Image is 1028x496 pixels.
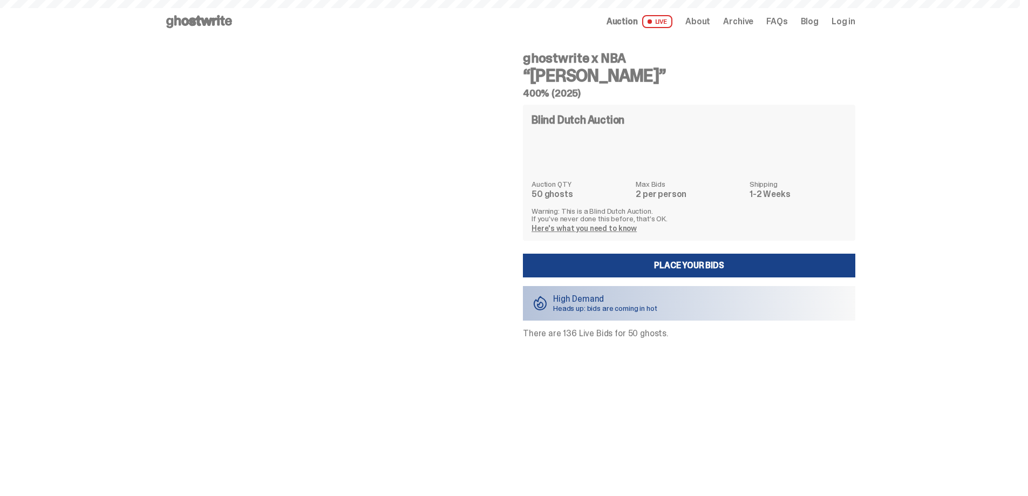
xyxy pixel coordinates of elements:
a: Place your Bids [523,254,855,277]
a: Archive [723,17,753,26]
p: Heads up: bids are coming in hot [553,304,657,312]
dd: 50 ghosts [532,190,629,199]
p: High Demand [553,295,657,303]
dt: Auction QTY [532,180,629,188]
dt: Shipping [750,180,847,188]
dd: 1-2 Weeks [750,190,847,199]
span: LIVE [642,15,673,28]
a: Auction LIVE [607,15,672,28]
a: FAQs [766,17,787,26]
h5: 400% (2025) [523,89,855,98]
dd: 2 per person [636,190,743,199]
a: Log in [832,17,855,26]
a: About [685,17,710,26]
p: There are 136 Live Bids for 50 ghosts. [523,329,855,338]
span: Auction [607,17,638,26]
dt: Max Bids [636,180,743,188]
p: Warning: This is a Blind Dutch Auction. If you’ve never done this before, that’s OK. [532,207,847,222]
h4: Blind Dutch Auction [532,114,624,125]
a: Blog [801,17,819,26]
h4: ghostwrite x NBA [523,52,855,65]
h3: “[PERSON_NAME]” [523,67,855,84]
a: Here's what you need to know [532,223,637,233]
